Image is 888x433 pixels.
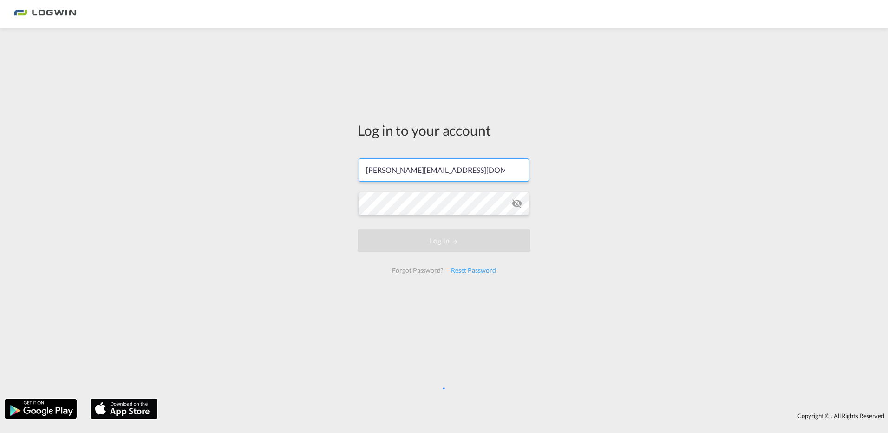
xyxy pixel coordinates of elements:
[359,158,529,182] input: Enter email/phone number
[447,262,500,279] div: Reset Password
[388,262,447,279] div: Forgot Password?
[358,120,530,140] div: Log in to your account
[4,398,78,420] img: google.png
[162,408,888,424] div: Copyright © . All Rights Reserved
[14,4,77,25] img: bc73a0e0d8c111efacd525e4c8ad7d32.png
[358,229,530,252] button: LOGIN
[511,198,522,209] md-icon: icon-eye-off
[90,398,158,420] img: apple.png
